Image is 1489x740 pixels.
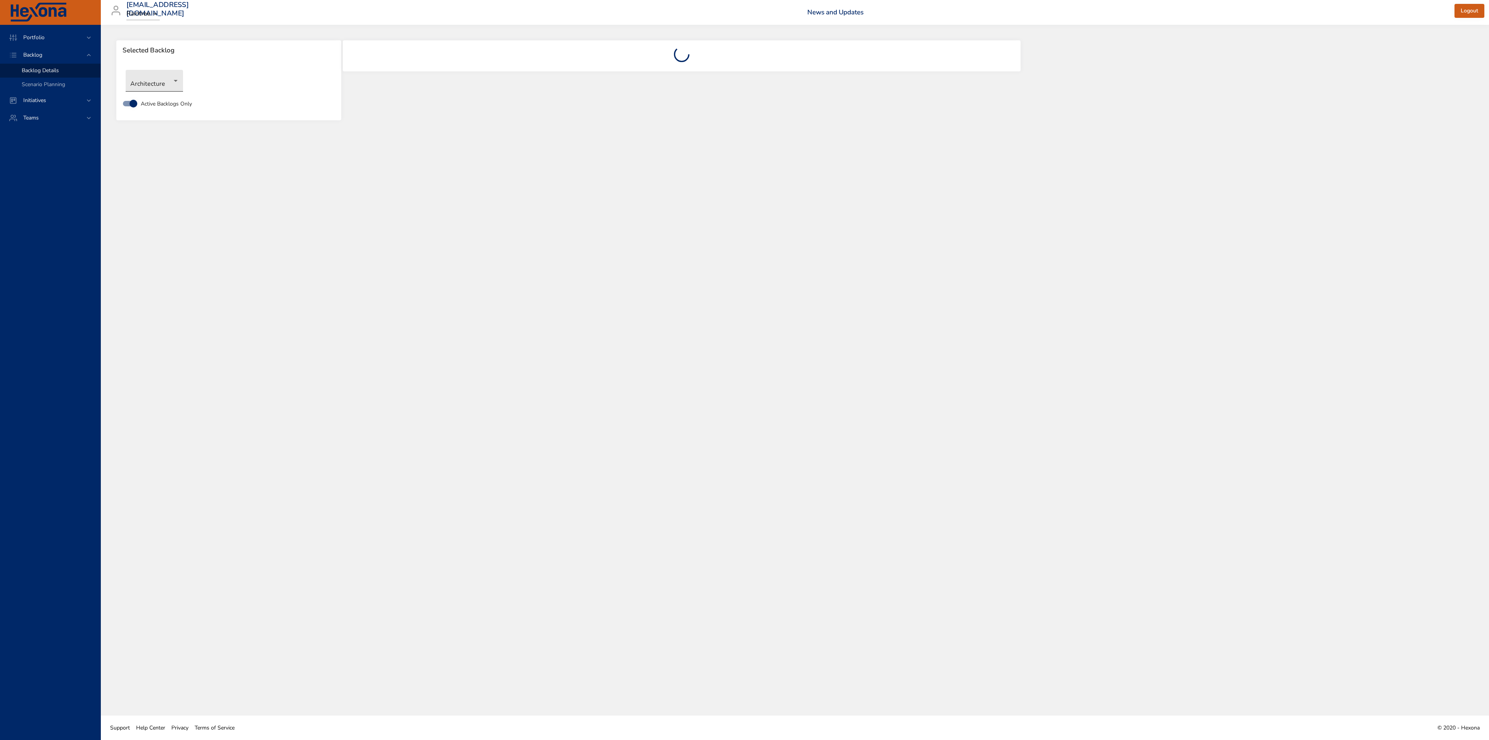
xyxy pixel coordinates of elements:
a: Help Center [133,719,168,737]
span: Scenario Planning [22,81,65,88]
span: © 2020 - Hexona [1437,724,1480,731]
a: Privacy [168,719,192,737]
span: Initiatives [17,97,52,104]
span: Backlog [17,51,48,59]
span: Support [110,724,130,731]
span: Active Backlogs Only [141,100,192,108]
a: Support [107,719,133,737]
span: Terms of Service [195,724,235,731]
span: Teams [17,114,45,121]
h3: [EMAIL_ADDRESS][DOMAIN_NAME] [126,1,189,17]
a: News and Updates [807,8,864,17]
a: Terms of Service [192,719,238,737]
span: Privacy [171,724,188,731]
button: Logout [1454,4,1484,18]
img: Hexona [9,3,67,22]
span: Help Center [136,724,165,731]
span: Backlog Details [22,67,59,74]
div: Architecture [126,70,183,92]
span: Portfolio [17,34,51,41]
span: Logout [1461,6,1478,16]
span: Selected Backlog [123,47,335,54]
div: Raintree [126,8,160,20]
